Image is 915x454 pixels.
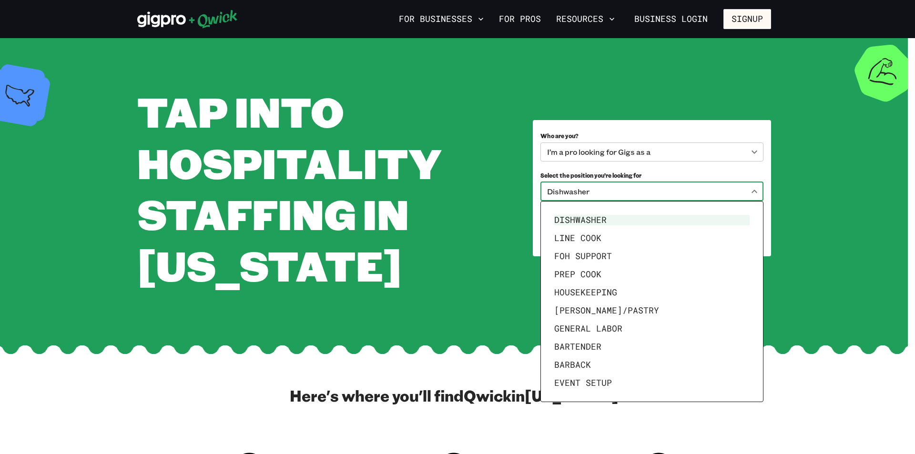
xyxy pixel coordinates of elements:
li: Prep Cook [550,265,753,283]
li: General Labor [550,320,753,338]
li: Housekeeping [550,283,753,302]
li: Line Cook [550,229,753,247]
li: [PERSON_NAME]/Pastry [550,302,753,320]
li: Barback [550,356,753,374]
li: FOH Support [550,247,753,265]
li: Dishwasher [550,211,753,229]
li: Bartender [550,338,753,356]
li: Event Setup [550,374,753,392]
